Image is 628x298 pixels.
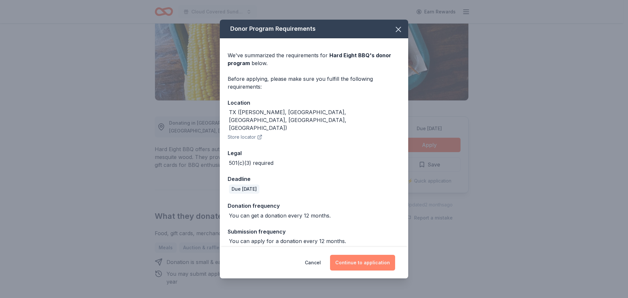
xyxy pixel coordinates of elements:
div: 501(c)(3) required [229,159,273,167]
div: Legal [228,149,400,157]
div: Submission frequency [228,227,400,236]
div: Donor Program Requirements [220,20,408,38]
div: Deadline [228,175,400,183]
div: Due [DATE] [229,184,259,194]
div: You can get a donation every 12 months. [229,212,331,219]
button: Cancel [305,255,321,271]
div: We've summarized the requirements for below. [228,51,400,67]
div: You can apply for a donation every 12 months. [229,237,346,245]
button: Store locator [228,133,262,141]
button: Continue to application [330,255,395,271]
div: TX ([PERSON_NAME], [GEOGRAPHIC_DATA], [GEOGRAPHIC_DATA], [GEOGRAPHIC_DATA], [GEOGRAPHIC_DATA]) [229,108,400,132]
div: Before applying, please make sure you fulfill the following requirements: [228,75,400,91]
div: Donation frequency [228,202,400,210]
div: Location [228,98,400,107]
